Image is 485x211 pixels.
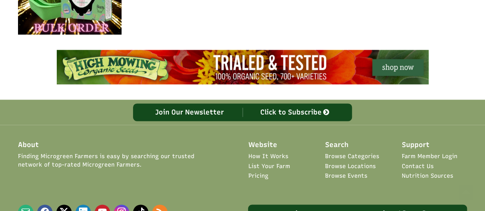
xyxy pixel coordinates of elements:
[248,152,288,160] a: How It Works
[248,172,268,180] a: Pricing
[325,140,349,150] span: Search
[137,108,242,117] div: Join Our Newsletter
[248,162,290,170] a: List Your Farm
[18,152,199,169] span: Finding Microgreen Farmers is easy by searching our trusted network of top-rated Microgreen Farmers.
[57,50,429,84] img: High
[402,172,453,180] a: Nutrition Sources
[248,140,277,150] span: Website
[133,103,352,121] a: Join Our Newsletter Click to Subscribe
[325,162,376,170] a: Browse Locations
[243,108,348,117] div: Click to Subscribe
[18,140,39,150] span: About
[402,162,434,170] a: Contact Us
[325,172,367,180] a: Browse Events
[325,152,379,160] a: Browse Categories
[402,152,457,160] a: Farm Member Login
[402,140,429,150] span: Support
